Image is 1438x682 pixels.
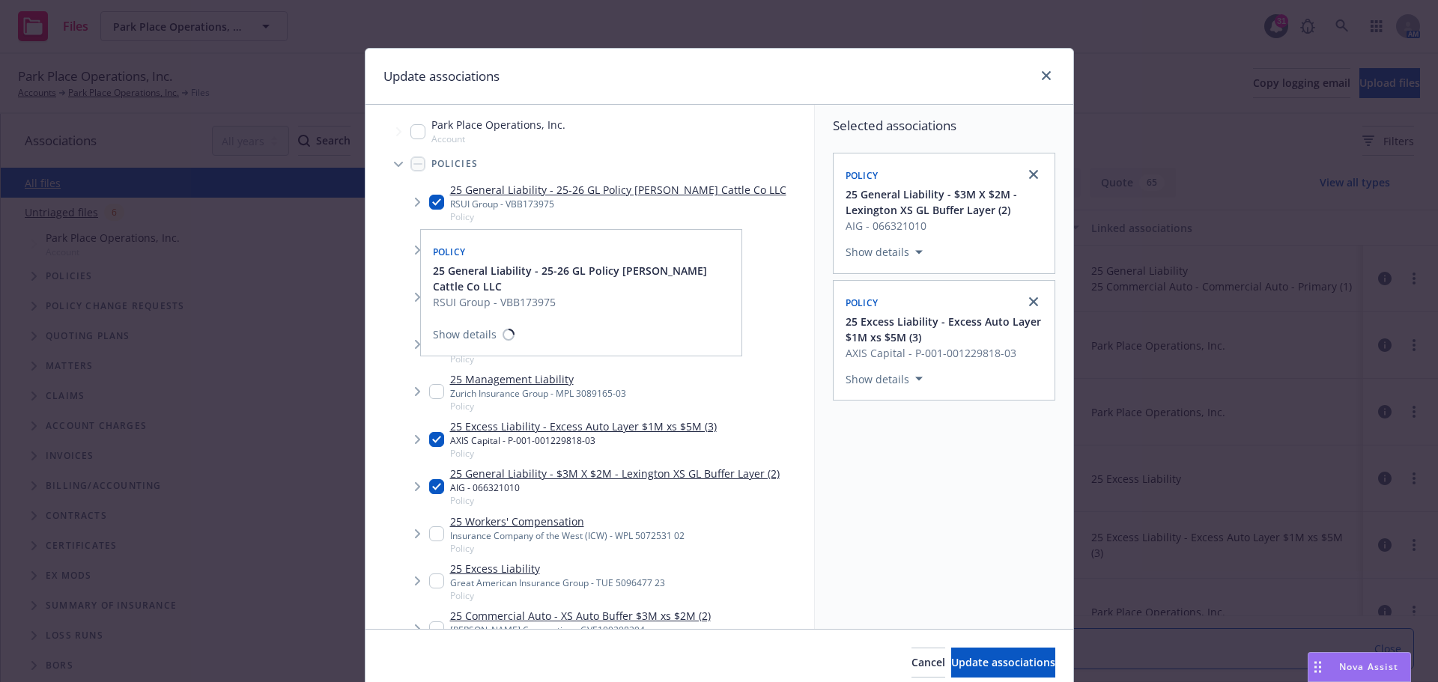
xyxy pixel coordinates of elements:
span: Policy [450,494,780,507]
a: close [1025,293,1043,311]
a: 25 Excess Liability [450,561,665,576]
div: AIG - 066321010 [450,481,780,494]
span: Account [431,133,565,145]
button: Show details [840,243,929,261]
h1: Update associations [383,67,500,86]
button: Update associations [951,648,1055,678]
span: Policy [450,589,665,602]
button: Cancel [911,648,945,678]
button: 25 General Liability - 25-26 GL Policy [PERSON_NAME] Cattle Co LLC [433,263,732,294]
a: 25 Commercial Auto - XS Auto Buffer $3M xs $2M (2) [450,608,711,624]
span: Policy [450,447,717,460]
span: Park Place Operations, Inc. [431,117,565,133]
span: AIG - 066321010 [846,218,1046,234]
span: Policy [450,542,685,555]
span: Nova Assist [1339,660,1398,673]
span: Policies [431,159,479,168]
span: Cancel [911,655,945,669]
span: Policy [450,353,625,365]
a: close [1025,165,1043,183]
a: 25 Excess Liability - Excess Auto Layer $1M xs $5M (3) [450,418,717,434]
a: 25 Management Liability [450,371,626,387]
a: 25 General Liability - 25-26 GL Policy [PERSON_NAME] Cattle Co LLC [450,182,786,198]
button: Nova Assist [1308,652,1411,682]
button: Show details [840,370,929,388]
div: Zurich Insurance Group - MPL 3089165-03 [450,387,626,400]
button: 25 Excess Liability - Excess Auto Layer $1M xs $5M (3) [846,314,1046,345]
div: RSUI Group - VBB173975 [450,198,786,210]
div: [PERSON_NAME] Corporation - GVE100298204 [450,624,711,636]
span: RSUI Group - VBB173975 [433,294,732,310]
div: AXIS Capital - P-001-001229818-03 [450,434,717,447]
span: Update associations [951,655,1055,669]
span: Policy [450,400,626,412]
a: 25 General Liability - $3M X $2M - Lexington XS GL Buffer Layer (2) [450,466,780,481]
span: Policy [846,169,879,182]
span: Policy [846,296,879,309]
a: 25 Workers' Compensation [450,514,685,529]
div: Great American Insurance Group - TUE 5096477 23 [450,576,665,589]
span: AXIS Capital - P-001-001229818-03 [846,345,1046,361]
span: Policy [450,210,786,223]
div: Drag to move [1308,653,1327,681]
button: 25 General Liability - $3M X $2M - Lexington XS GL Buffer Layer (2) [846,186,1046,218]
a: close [1037,67,1055,85]
div: Insurance Company of the West (ICW) - WPL 5072531 02 [450,529,685,542]
span: Selected associations [833,117,1055,135]
span: Policy [433,246,466,258]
